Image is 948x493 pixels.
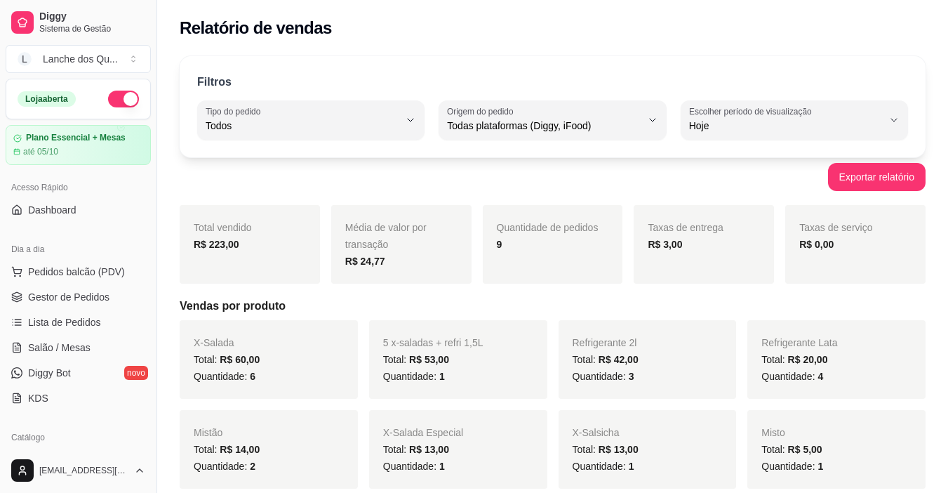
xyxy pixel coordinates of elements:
[194,222,252,233] span: Total vendido
[108,91,139,107] button: Alterar Status
[18,52,32,66] span: L
[6,387,151,409] a: KDS
[28,203,76,217] span: Dashboard
[788,354,828,365] span: R$ 20,00
[6,176,151,199] div: Acesso Rápido
[573,354,639,365] span: Total:
[194,427,222,438] span: Mistão
[439,371,445,382] span: 1
[6,199,151,221] a: Dashboard
[18,91,76,107] div: Loja aberta
[383,371,445,382] span: Quantidade:
[629,461,634,472] span: 1
[383,427,463,438] span: X-Salada Especial
[6,311,151,334] a: Lista de Pedidos
[23,146,58,157] article: até 05/10
[250,461,255,472] span: 2
[689,119,883,133] span: Hoje
[761,371,823,382] span: Quantidade:
[194,461,255,472] span: Quantidade:
[761,354,827,365] span: Total:
[439,461,445,472] span: 1
[599,354,639,365] span: R$ 42,00
[220,444,260,455] span: R$ 14,00
[799,222,872,233] span: Taxas de serviço
[828,163,926,191] button: Exportar relatório
[497,239,502,250] strong: 9
[28,391,48,405] span: KDS
[39,11,145,23] span: Diggy
[681,100,908,140] button: Escolher período de visualizaçãoHoje
[648,239,682,250] strong: R$ 3,00
[28,315,101,329] span: Lista de Pedidos
[43,52,118,66] div: Lanche dos Qu ...
[28,265,125,279] span: Pedidos balcão (PDV)
[761,427,785,438] span: Misto
[447,119,641,133] span: Todas plataformas (Diggy, iFood)
[28,366,71,380] span: Diggy Bot
[250,371,255,382] span: 6
[383,354,449,365] span: Total:
[194,337,234,348] span: X-Salada
[573,461,634,472] span: Quantidade:
[6,45,151,73] button: Select a team
[573,337,637,348] span: Refrigerante 2l
[180,298,926,315] h5: Vendas por produto
[28,290,109,304] span: Gestor de Pedidos
[439,100,666,140] button: Origem do pedidoTodas plataformas (Diggy, iFood)
[799,239,834,250] strong: R$ 0,00
[599,444,639,455] span: R$ 13,00
[573,427,620,438] span: X-Salsicha
[194,371,255,382] span: Quantidade:
[39,23,145,34] span: Sistema de Gestão
[194,444,260,455] span: Total:
[383,444,449,455] span: Total:
[6,261,151,283] button: Pedidos balcão (PDV)
[689,105,816,117] label: Escolher período de visualização
[383,461,445,472] span: Quantidade:
[206,105,265,117] label: Tipo do pedido
[39,465,128,476] span: [EMAIL_ADDRESS][DOMAIN_NAME]
[345,256,385,267] strong: R$ 24,77
[817,371,823,382] span: 4
[629,371,634,382] span: 3
[345,222,427,250] span: Média de valor por transação
[206,119,399,133] span: Todos
[761,444,822,455] span: Total:
[409,354,449,365] span: R$ 53,00
[648,222,723,233] span: Taxas de entrega
[817,461,823,472] span: 1
[26,133,126,143] article: Plano Essencial + Mesas
[197,100,425,140] button: Tipo do pedidoTodos
[447,105,518,117] label: Origem do pedido
[6,125,151,165] a: Plano Essencial + Mesasaté 05/10
[761,461,823,472] span: Quantidade:
[6,336,151,359] a: Salão / Mesas
[6,426,151,449] div: Catálogo
[761,337,837,348] span: Refrigerante Lata
[220,354,260,365] span: R$ 60,00
[788,444,822,455] span: R$ 5,00
[6,362,151,384] a: Diggy Botnovo
[180,17,332,39] h2: Relatório de vendas
[194,239,239,250] strong: R$ 223,00
[573,371,634,382] span: Quantidade:
[197,74,232,91] p: Filtros
[383,337,483,348] span: 5 x-saladas + refri 1,5L
[573,444,639,455] span: Total:
[6,454,151,487] button: [EMAIL_ADDRESS][DOMAIN_NAME]
[6,238,151,261] div: Dia a dia
[409,444,449,455] span: R$ 13,00
[6,6,151,39] a: DiggySistema de Gestão
[6,286,151,308] a: Gestor de Pedidos
[194,354,260,365] span: Total:
[28,341,91,355] span: Salão / Mesas
[497,222,599,233] span: Quantidade de pedidos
